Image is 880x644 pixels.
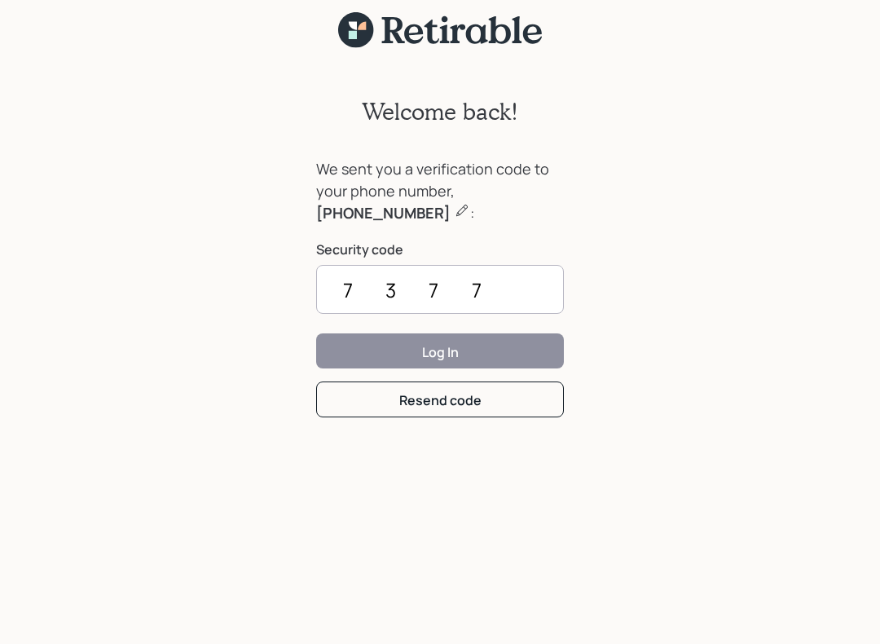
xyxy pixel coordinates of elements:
button: Log In [316,333,564,368]
label: Security code [316,240,564,258]
button: Resend code [316,382,564,417]
h2: Welcome back! [362,98,518,126]
div: Log In [422,343,459,361]
input: •••• [316,265,564,314]
div: Resend code [399,391,482,409]
b: [PHONE_NUMBER] [316,203,451,223]
div: We sent you a verification code to your phone number, : [316,158,564,224]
